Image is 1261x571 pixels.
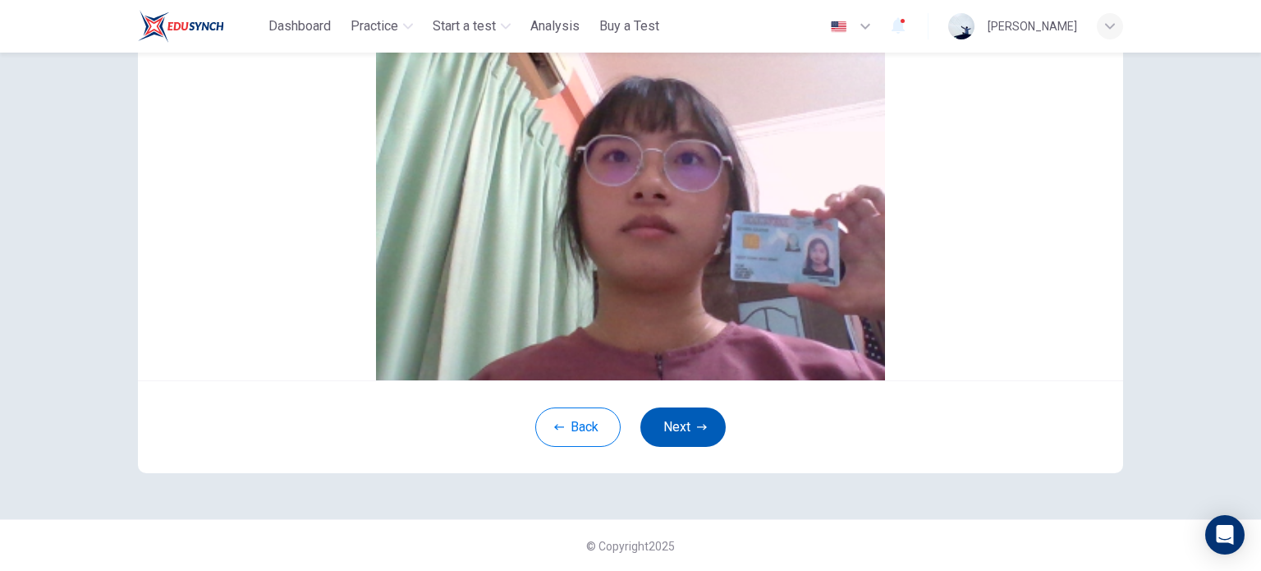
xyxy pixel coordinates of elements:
[262,12,337,41] button: Dashboard
[351,16,398,36] span: Practice
[599,16,659,36] span: Buy a Test
[828,21,849,33] img: en
[530,16,580,36] span: Analysis
[268,16,331,36] span: Dashboard
[138,10,262,43] a: ELTC logo
[433,16,496,36] span: Start a test
[344,12,420,41] button: Practice
[138,10,224,43] img: ELTC logo
[586,540,675,553] span: © Copyright 2025
[988,16,1077,36] div: [PERSON_NAME]
[593,12,666,41] button: Buy a Test
[1205,515,1245,555] div: Open Intercom Messenger
[640,408,726,447] button: Next
[524,12,586,41] button: Analysis
[535,408,621,447] button: Back
[948,13,974,39] img: Profile picture
[426,12,517,41] button: Start a test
